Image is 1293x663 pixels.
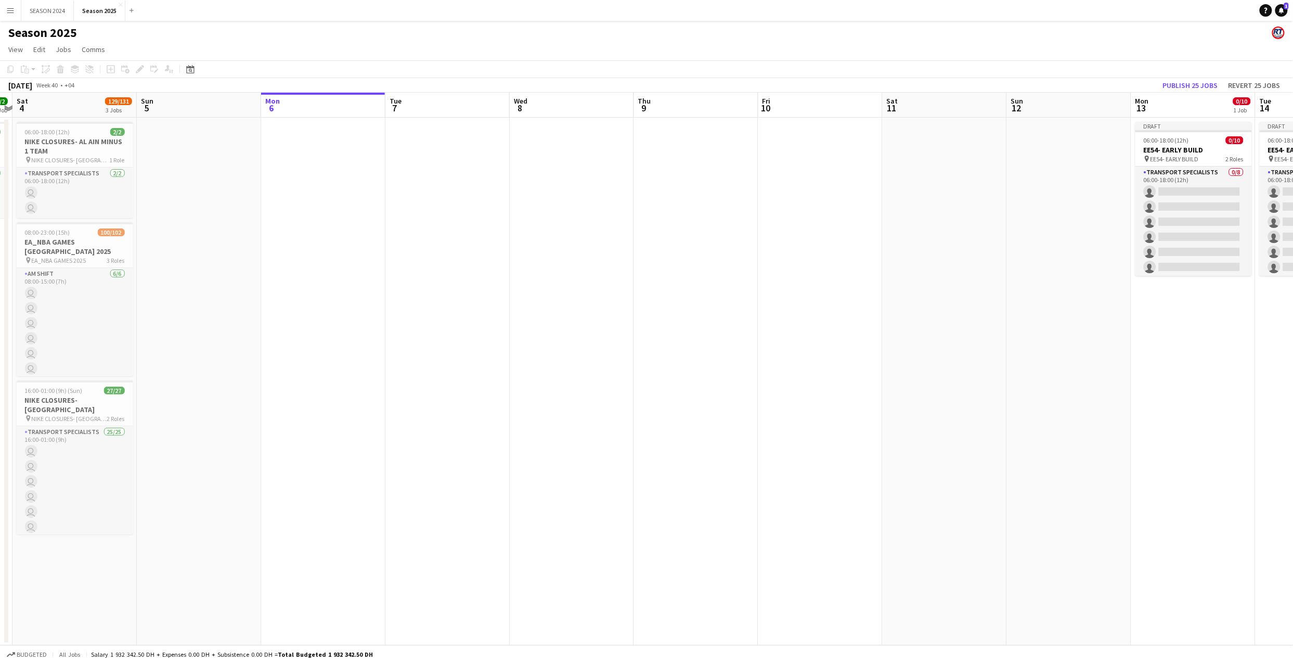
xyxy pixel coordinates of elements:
[8,25,77,41] h1: Season 2025
[1272,27,1285,39] app-user-avatar: ROAD TRANSIT
[77,43,109,56] a: Comms
[64,81,74,89] div: +04
[1159,79,1222,92] button: Publish 25 jobs
[82,45,105,54] span: Comms
[278,651,373,658] span: Total Budgeted 1 932 342.50 DH
[1275,4,1288,17] a: 1
[17,651,47,658] span: Budgeted
[1224,79,1285,92] button: Revert 25 jobs
[8,45,23,54] span: View
[5,649,48,660] button: Budgeted
[4,43,27,56] a: View
[91,651,373,658] div: Salary 1 932 342.50 DH + Expenses 0.00 DH + Subsistence 0.00 DH =
[57,651,82,658] span: All jobs
[51,43,75,56] a: Jobs
[33,45,45,54] span: Edit
[8,80,32,91] div: [DATE]
[29,43,49,56] a: Edit
[34,81,60,89] span: Week 40
[74,1,125,21] button: Season 2025
[56,45,71,54] span: Jobs
[1284,3,1289,9] span: 1
[21,1,74,21] button: SEASON 2024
